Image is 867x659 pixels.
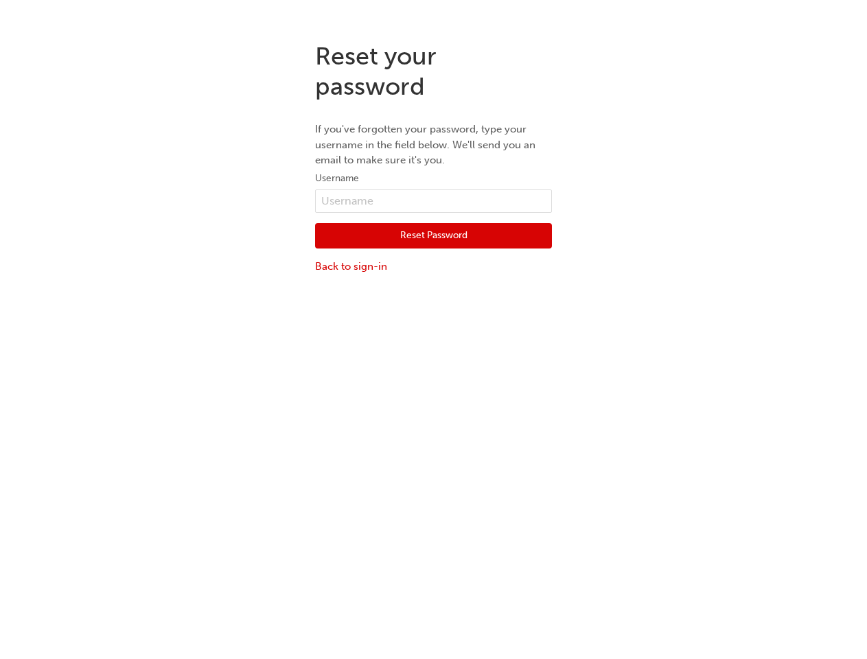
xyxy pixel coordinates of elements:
input: Username [315,189,552,213]
label: Username [315,170,552,187]
p: If you've forgotten your password, type your username in the field below. We'll send you an email... [315,122,552,168]
button: Reset Password [315,223,552,249]
h1: Reset your password [315,41,552,101]
a: Back to sign-in [315,259,552,275]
